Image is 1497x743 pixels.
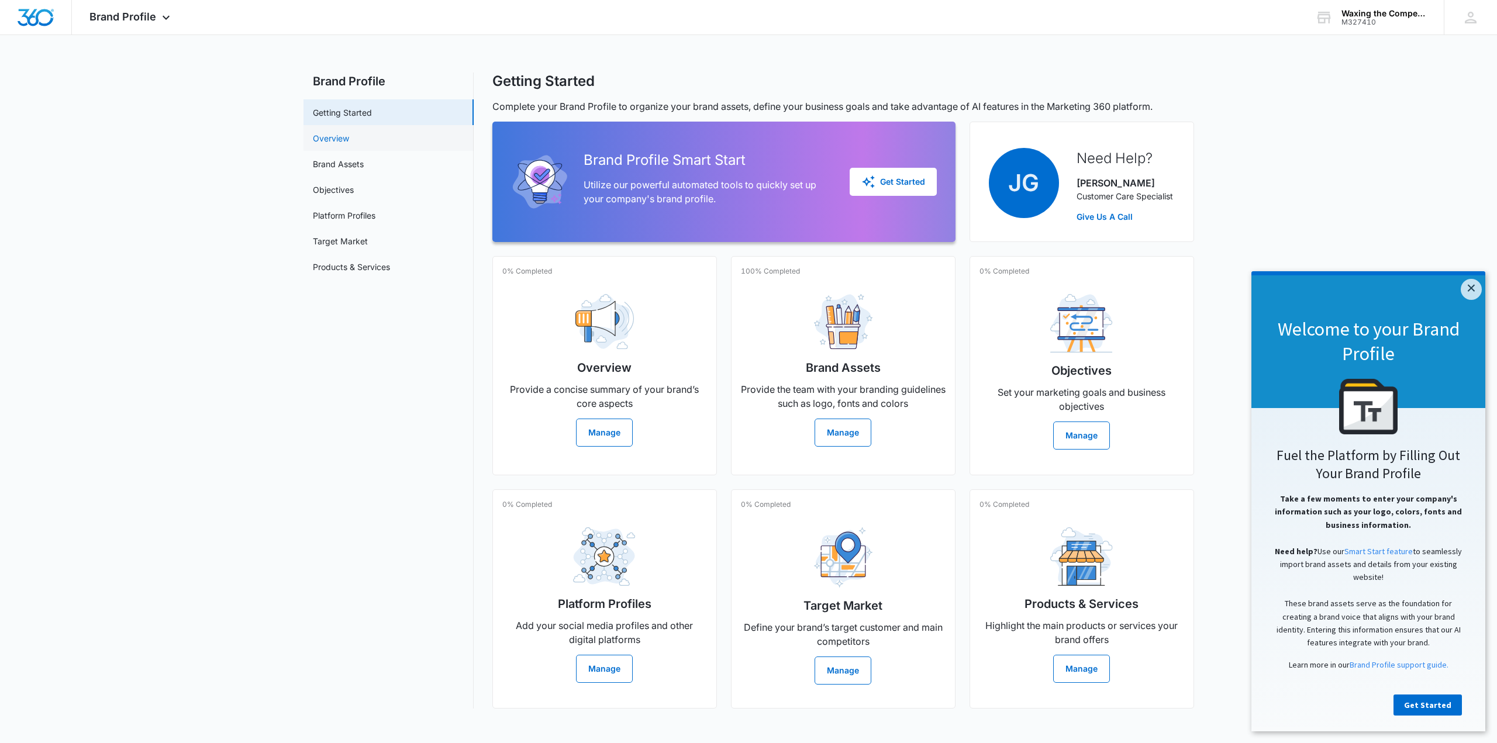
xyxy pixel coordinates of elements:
h2: Overview [577,359,632,376]
a: Smart Start feature [93,275,161,285]
a: Give Us A Call [1077,210,1173,223]
span: Need help? [23,275,66,285]
div: Get Started [861,175,925,189]
p: 0% Completed [502,266,552,277]
a: Brand Assets [313,158,364,170]
h2: Brand Profile Smart Start [584,150,831,171]
span: These brand assets serve as the foundation for creating a brand voice that aligns with your brand... [25,327,209,376]
span: Take a few moments to enter your company's information such as your logo, colors, fonts and busin... [23,222,211,259]
a: Objectives [313,184,354,196]
a: 100% CompletedBrand AssetsProvide the team with your branding guidelines such as logo, fonts and ... [731,256,956,475]
a: Close modal [209,8,230,29]
p: Learn more in our [12,387,222,400]
button: Manage [576,655,633,683]
p: 0% Completed [741,499,791,510]
a: Products & Services [313,261,390,273]
button: Manage [1053,421,1110,450]
a: Platform Profiles [313,209,375,222]
a: 0% CompletedTarget MarketDefine your brand’s target customer and main competitorsManage [731,489,956,709]
p: Utilize our powerful automated tools to quickly set up your company's brand profile. [584,178,831,206]
p: [PERSON_NAME] [1077,176,1173,190]
h2: Products & Services [1025,595,1139,613]
p: Provide a concise summary of your brand’s core aspects [502,382,707,410]
h2: Fuel the Platform by Filling Out Your Brand Profile [12,175,222,211]
h2: Brand Assets [806,359,881,376]
p: Customer Care Specialist [1077,190,1173,202]
button: Get Started [850,168,937,196]
p: Set your marketing goals and business objectives [979,385,1184,413]
h2: Need Help? [1077,148,1173,169]
h2: Target Market [803,597,882,614]
p: 0% Completed [502,499,552,510]
button: Manage [815,656,871,685]
a: 0% CompletedOverviewProvide a concise summary of your brand’s core aspectsManage [492,256,717,475]
a: 0% CompletedPlatform ProfilesAdd your social media profiles and other digital platformsManage [492,489,717,709]
p: Highlight the main products or services your brand offers [979,618,1184,647]
button: Manage [576,419,633,447]
span: Brand Profile [89,11,156,23]
div: account name [1341,9,1427,18]
a: Overview [313,132,349,144]
a: Getting Started [313,106,372,119]
p: Define your brand’s target customer and main competitors [741,620,946,648]
p: Add your social media profiles and other digital platforms [502,618,707,647]
a: Brand Profile support guide. [98,388,197,399]
p: Complete your Brand Profile to organize your brand assets, define your business goals and take ad... [492,99,1194,113]
h1: Getting Started [492,72,595,90]
p: 0% Completed [979,499,1029,510]
a: 0% CompletedProducts & ServicesHighlight the main products or services your brand offersManage [970,489,1194,709]
p: 100% Completed [741,266,800,277]
div: account id [1341,18,1427,26]
p: Provide the team with your branding guidelines such as logo, fonts and colors [741,382,946,410]
button: Manage [815,419,871,447]
span: Use our to seamlessly import brand assets and details from your existing website! [29,275,211,312]
h2: Brand Profile [303,72,474,90]
h2: Objectives [1051,362,1112,379]
p: 0% Completed [979,266,1029,277]
button: Manage [1053,655,1110,683]
a: Target Market [313,235,368,247]
span: JG [989,148,1059,218]
a: Get Started [142,423,211,444]
h2: Platform Profiles [558,595,651,613]
a: 0% CompletedObjectivesSet your marketing goals and business objectivesManage [970,256,1194,475]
